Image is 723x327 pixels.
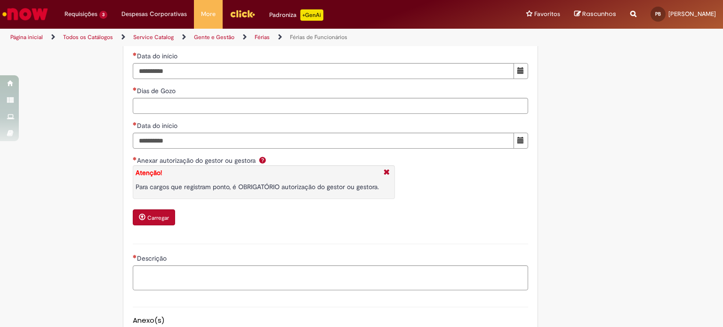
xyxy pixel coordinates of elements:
a: Service Catalog [133,33,174,41]
span: Necessários [133,87,137,91]
span: Ajuda para Anexar autorização do gestor ou gestora [257,156,268,164]
span: More [201,9,216,19]
a: Gente e Gestão [194,33,234,41]
span: Descrição [137,254,169,263]
input: Data do início [133,63,514,79]
span: Necessários [133,52,137,56]
span: 3 [99,11,107,19]
i: Fechar More information Por question_anexo_obriatorio_registro_de_ponto [381,168,392,178]
button: Mostrar calendário para Data do início [514,63,528,79]
a: Férias de Funcionários [290,33,347,41]
a: Todos os Catálogos [63,33,113,41]
a: Rascunhos [574,10,616,19]
span: PB [655,11,661,17]
input: Dias de Gozo [133,98,528,114]
span: Data do início [137,121,179,130]
img: ServiceNow [1,5,49,24]
small: Carregar [147,214,169,222]
span: Despesas Corporativas [121,9,187,19]
strong: Atenção! [136,168,162,177]
button: Mostrar calendário para Data do início [514,133,528,149]
span: Necessários [133,122,137,126]
span: Data do início [137,52,179,60]
span: Anexar autorização do gestor ou gestora [137,156,257,165]
p: +GenAi [300,9,323,21]
button: Carregar anexo de Anexar autorização do gestor ou gestora Required [133,209,175,225]
textarea: Descrição [133,265,528,291]
div: Padroniza [269,9,323,21]
span: Requisições [64,9,97,19]
input: Data do início [133,133,514,149]
img: click_logo_yellow_360x200.png [230,7,255,21]
span: Rascunhos [582,9,616,18]
span: Favoritos [534,9,560,19]
a: Férias [255,33,270,41]
span: Necessários [133,255,137,258]
h5: Anexo(s) [133,317,528,325]
span: Dias de Gozo [137,87,177,95]
ul: Trilhas de página [7,29,475,46]
p: Para cargos que registram ponto, é OBRIGATÓRIO autorização do gestor ou gestora. [136,182,379,191]
span: [PERSON_NAME] [668,10,716,18]
a: Página inicial [10,33,43,41]
span: Necessários [133,157,137,160]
